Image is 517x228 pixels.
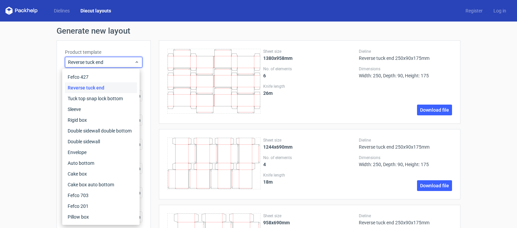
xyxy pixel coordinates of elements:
strong: 26 m [263,90,273,96]
label: Sheet size [263,138,356,143]
div: Reverse tuck end 250x90x175mm [359,138,452,150]
div: Width: 250, Depth: 90, Height: 175 [359,66,452,78]
a: Log in [488,7,512,14]
label: Sheet size [263,213,356,219]
label: No. of elements [263,155,356,160]
div: Cake box auto bottom [65,179,137,190]
label: Dieline [359,213,452,219]
strong: 18 m [263,179,273,185]
strong: 1380x958mm [263,55,292,61]
strong: 958x690mm [263,220,290,225]
div: Fefco 703 [65,190,137,201]
label: Knife length [263,84,356,89]
div: Double sidewall double bottom [65,125,137,136]
a: Register [460,7,488,14]
div: Tuck top snap lock bottom [65,93,137,104]
a: Dielines [48,7,75,14]
span: Reverse tuck end [68,59,134,66]
strong: 4 [263,162,266,167]
div: Envelope [65,147,137,158]
strong: 6 [263,73,266,78]
strong: 1244x690mm [263,144,292,150]
div: Reverse tuck end 250x90x175mm [359,213,452,225]
label: Dieline [359,138,452,143]
div: Width: 250, Depth: 90, Height: 175 [359,155,452,167]
label: Sheet size [263,49,356,54]
label: Dimensions [359,66,452,72]
div: Reverse tuck end 250x90x175mm [359,49,452,61]
div: Pillow box [65,212,137,222]
a: Download file [417,180,452,191]
div: Fefco 201 [65,201,137,212]
div: Rigid box [65,115,137,125]
div: Sleeve [65,104,137,115]
h1: Generate new layout [57,27,460,35]
div: Double sidewall [65,136,137,147]
div: Fefco 427 [65,72,137,82]
div: Cake box [65,168,137,179]
a: Diecut layouts [75,7,116,14]
a: Download file [417,105,452,115]
label: Knife length [263,173,356,178]
div: Reverse tuck end [65,82,137,93]
div: Auto bottom [65,158,137,168]
label: Dimensions [359,155,452,160]
label: Dieline [359,49,452,54]
label: No. of elements [263,66,356,72]
label: Product template [65,49,142,55]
